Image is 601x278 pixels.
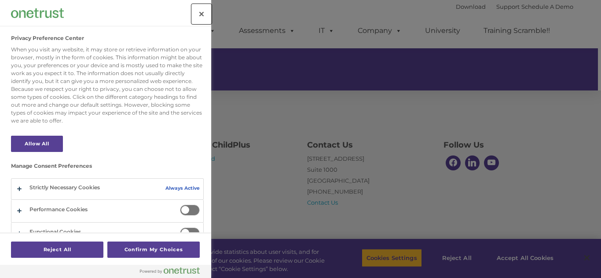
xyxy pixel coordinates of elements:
[11,8,64,18] img: Company Logo
[11,242,103,258] button: Reject All
[11,136,63,152] button: Allow All
[140,267,207,278] a: Powered by OneTrust Opens in a new Tab
[140,267,200,274] img: Powered by OneTrust Opens in a new Tab
[11,46,204,125] div: When you visit any website, it may store or retrieve information on your browser, mostly in the f...
[11,4,64,22] div: Company Logo
[192,4,211,24] button: Close
[11,163,204,173] h3: Manage Consent Preferences
[11,35,84,41] h2: Privacy Preference Center
[107,242,200,258] button: Confirm My Choices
